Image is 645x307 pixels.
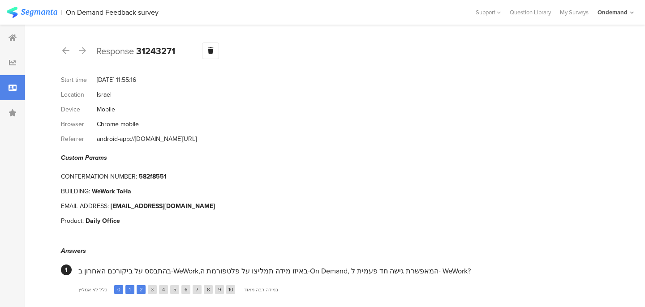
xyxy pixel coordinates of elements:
[476,5,501,19] div: Support
[159,285,168,294] div: 4
[7,7,57,18] img: segmanta logo
[78,266,602,276] div: בהתבסס על ביקורכם האחרון ב-WeWork,באיזו מידה תמליצו על פלטפורמת ה-On Demand, המאפשרת גישה חד פעמי...
[92,187,131,196] div: WeWork ToHa
[170,285,179,294] div: 5
[244,286,278,293] div: במידה רבה מאוד
[61,105,97,114] div: Device
[61,134,97,144] div: Referrer
[97,105,115,114] div: Mobile
[78,286,107,293] div: כלל לא אמליץ
[505,8,555,17] a: Question Library
[61,201,111,211] div: EMAIL ADDRESS:
[114,285,123,294] div: 0
[598,8,628,17] div: Ondemand
[97,90,112,99] div: Israel
[96,44,134,58] span: Response
[86,216,120,226] div: Daily Office
[61,119,97,129] div: Browser
[204,285,213,294] div: 8
[137,285,146,294] div: 2
[66,8,159,17] div: On Demand Feedback survey
[193,285,202,294] div: 7
[97,75,136,85] div: [DATE] 11:55:16
[61,172,139,181] div: CONFERMATION NUMBER:
[61,90,97,99] div: Location
[97,119,139,129] div: Chrome mobile
[61,264,72,275] div: 1
[226,285,235,294] div: 10
[181,285,190,294] div: 6
[61,7,62,17] div: |
[61,75,97,85] div: Start time
[136,44,175,58] b: 31243271
[111,201,215,211] div: [EMAIL_ADDRESS][DOMAIN_NAME]
[61,187,92,196] div: BUILDING:
[215,285,224,294] div: 9
[555,8,593,17] a: My Surveys
[97,134,197,144] div: android-app://[DOMAIN_NAME][URL]
[61,216,86,226] div: Product:
[139,172,167,181] div: 582f8551
[125,285,134,294] div: 1
[148,285,157,294] div: 3
[61,153,602,162] div: Custom Params
[61,246,602,256] div: Answers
